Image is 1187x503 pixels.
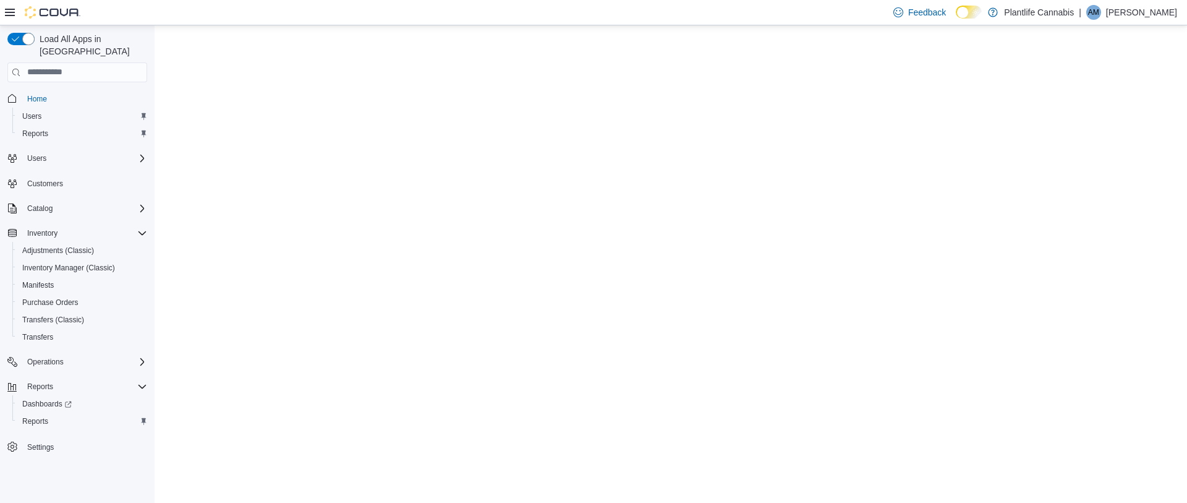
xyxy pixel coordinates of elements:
button: Customers [2,174,152,192]
nav: Complex example [7,85,147,488]
a: Transfers [17,330,58,345]
span: Load All Apps in [GEOGRAPHIC_DATA] [35,33,147,58]
span: Inventory Manager (Classic) [22,263,115,273]
span: Purchase Orders [22,298,79,307]
span: Home [22,91,147,106]
input: Dark Mode [956,6,982,19]
span: Users [22,151,147,166]
button: Users [2,150,152,167]
button: Inventory Manager (Classic) [12,259,152,277]
span: Transfers [22,332,53,342]
span: Settings [22,439,147,454]
a: Adjustments (Classic) [17,243,99,258]
span: Users [27,153,46,163]
a: Dashboards [12,395,152,413]
span: Adjustments (Classic) [17,243,147,258]
button: Transfers [12,329,152,346]
span: Customers [27,179,63,189]
button: Reports [12,125,152,142]
span: Manifests [17,278,147,293]
span: Reports [17,126,147,141]
img: Cova [25,6,80,19]
button: Users [12,108,152,125]
button: Catalog [22,201,57,216]
button: Inventory [2,225,152,242]
a: Purchase Orders [17,295,83,310]
button: Users [22,151,51,166]
button: Catalog [2,200,152,217]
span: Operations [27,357,64,367]
span: Reports [27,382,53,392]
span: Reports [22,416,48,426]
span: Purchase Orders [17,295,147,310]
a: Transfers (Classic) [17,312,89,327]
a: Customers [22,176,68,191]
div: Abbie Mckie [1086,5,1101,20]
span: Settings [27,442,54,452]
span: Transfers [17,330,147,345]
span: Inventory [22,226,147,241]
button: Adjustments (Classic) [12,242,152,259]
span: AM [1088,5,1099,20]
p: Plantlife Cannabis [1004,5,1074,20]
span: Operations [22,355,147,369]
p: | [1079,5,1081,20]
a: Manifests [17,278,59,293]
a: Settings [22,440,59,455]
span: Users [17,109,147,124]
a: Reports [17,414,53,429]
button: Reports [12,413,152,430]
span: Transfers (Classic) [17,312,147,327]
button: Reports [22,379,58,394]
button: Transfers (Classic) [12,311,152,329]
span: Reports [22,129,48,139]
span: Feedback [908,6,946,19]
a: Reports [17,126,53,141]
a: Inventory Manager (Classic) [17,260,120,275]
span: Dashboards [17,397,147,411]
a: Users [17,109,46,124]
button: Settings [2,437,152,455]
span: Catalog [22,201,147,216]
a: Home [22,92,52,106]
button: Operations [2,353,152,371]
button: Operations [22,355,69,369]
span: Dashboards [22,399,72,409]
span: Inventory Manager (Classic) [17,260,147,275]
span: Reports [17,414,147,429]
span: Inventory [27,228,57,238]
span: Catalog [27,204,53,213]
span: Customers [22,176,147,191]
button: Reports [2,378,152,395]
span: Adjustments (Classic) [22,246,94,256]
button: Manifests [12,277,152,294]
button: Inventory [22,226,62,241]
button: Purchase Orders [12,294,152,311]
span: Manifests [22,280,54,290]
button: Home [2,90,152,108]
span: Home [27,94,47,104]
span: Transfers (Classic) [22,315,84,325]
a: Dashboards [17,397,77,411]
span: Users [22,111,41,121]
p: [PERSON_NAME] [1106,5,1177,20]
span: Reports [22,379,147,394]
